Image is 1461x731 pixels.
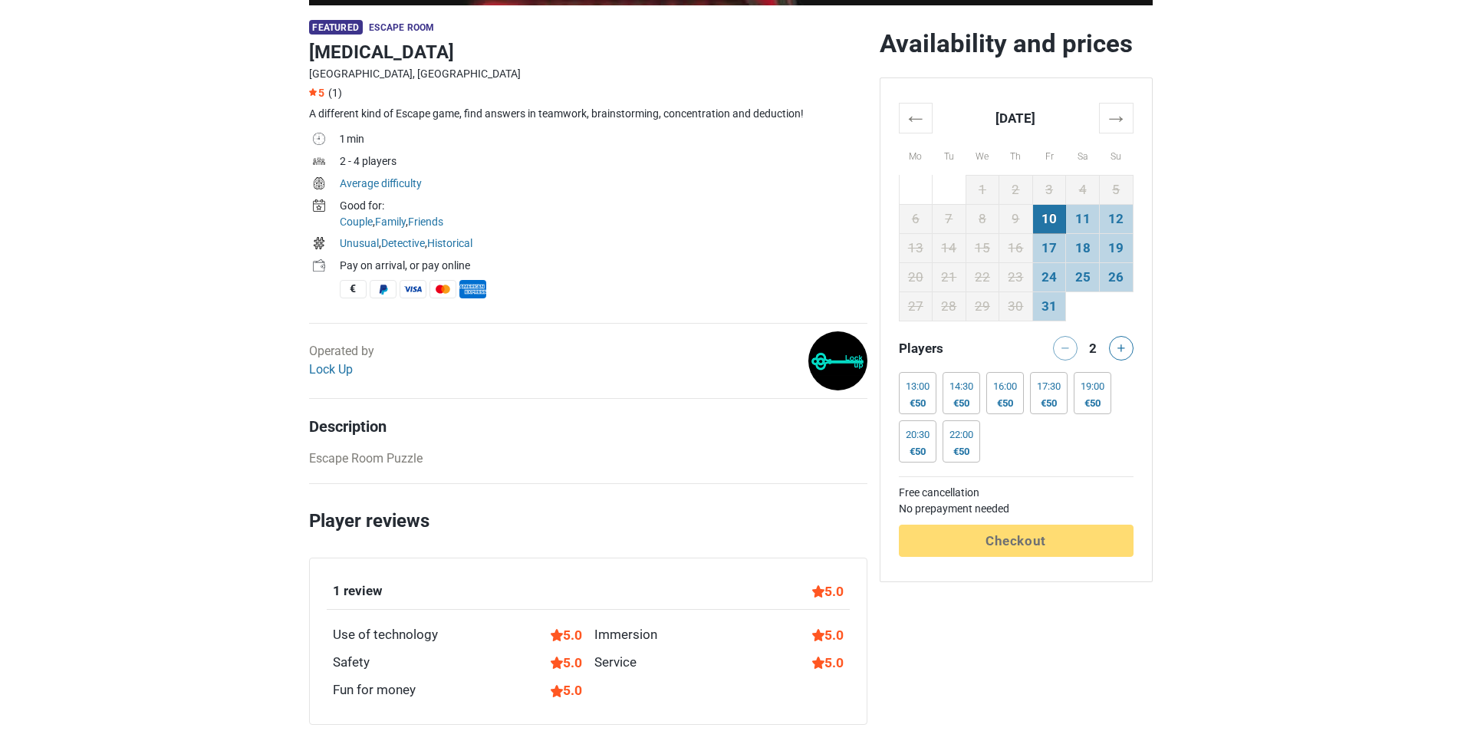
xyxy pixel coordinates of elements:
span: 5 [309,87,324,99]
div: 2 [1084,336,1102,357]
a: Couple [340,216,373,228]
td: 8 [966,204,999,233]
a: Family [375,216,406,228]
td: 1 [966,175,999,204]
td: 17 [1032,233,1066,262]
td: 15 [966,233,999,262]
div: 13:00 [906,380,930,393]
td: 30 [999,291,1033,321]
h4: Description [309,417,867,436]
div: 19:00 [1081,380,1104,393]
td: 13 [899,233,933,262]
td: 2 [999,175,1033,204]
td: 10 [1032,204,1066,233]
div: 5.0 [551,653,582,673]
th: Su [1099,133,1133,175]
div: 14:30 [949,380,973,393]
td: 5 [1099,175,1133,204]
h2: Player reviews [309,507,867,558]
span: (1) [328,87,342,99]
td: 25 [1066,262,1100,291]
div: 22:00 [949,429,973,441]
td: 2 - 4 players [340,152,867,174]
td: 4 [1066,175,1100,204]
span: MasterCard [429,280,456,298]
div: 17:30 [1037,380,1061,393]
td: 14 [933,233,966,262]
td: 7 [933,204,966,233]
div: 5.0 [812,581,844,601]
th: → [1099,103,1133,133]
th: We [966,133,999,175]
h1: [MEDICAL_DATA] [309,38,867,66]
p: Escape Room Puzzle [309,449,867,468]
a: Average difficulty [340,177,422,189]
div: Service [594,653,637,673]
td: 16 [999,233,1033,262]
td: 3 [1032,175,1066,204]
td: 12 [1099,204,1133,233]
div: 20:30 [906,429,930,441]
div: [GEOGRAPHIC_DATA], [GEOGRAPHIC_DATA] [309,66,867,82]
div: €50 [906,446,930,458]
td: 24 [1032,262,1066,291]
span: Visa [400,280,426,298]
td: 19 [1099,233,1133,262]
th: ← [899,103,933,133]
td: 29 [966,291,999,321]
img: 38af86134b65d0f1l.png [808,331,867,390]
td: 11 [1066,204,1100,233]
td: No prepayment needed [899,501,1134,517]
div: A different kind of Escape game, find answers in teamwork, brainstorming, concentration and deduc... [309,106,867,122]
span: Escape room [369,22,434,33]
td: 26 [1099,262,1133,291]
a: Historical [427,237,472,249]
div: 1 review [333,581,382,601]
th: Th [999,133,1033,175]
td: 23 [999,262,1033,291]
td: 31 [1032,291,1066,321]
div: Good for: [340,198,867,214]
div: Safety [333,653,370,673]
div: €50 [1037,397,1061,410]
span: American Express [459,280,486,298]
td: 27 [899,291,933,321]
td: 21 [933,262,966,291]
th: Fr [1032,133,1066,175]
th: [DATE] [933,103,1100,133]
td: 9 [999,204,1033,233]
div: Operated by [309,342,374,379]
div: 5.0 [812,625,844,645]
a: Friends [408,216,443,228]
td: 1 min [340,130,867,152]
th: Sa [1066,133,1100,175]
td: , , [340,196,867,234]
div: €50 [906,397,930,410]
span: Featured [309,20,363,35]
td: 28 [933,291,966,321]
div: Players [893,336,1016,361]
div: 16:00 [993,380,1017,393]
div: €50 [993,397,1017,410]
a: Lock Up [309,362,353,377]
div: Fun for money [333,680,416,700]
div: €50 [1081,397,1104,410]
div: 5.0 [551,625,582,645]
td: 6 [899,204,933,233]
th: Mo [899,133,933,175]
div: Use of technology [333,625,438,645]
div: €50 [949,446,973,458]
h2: Availability and prices [880,28,1153,59]
div: 5.0 [551,680,582,700]
td: 20 [899,262,933,291]
span: Cash [340,280,367,298]
div: Immersion [594,625,657,645]
img: Star [309,88,317,96]
a: Detective [381,237,425,249]
div: 5.0 [812,653,844,673]
td: , , [340,234,867,256]
td: 22 [966,262,999,291]
div: Pay on arrival, or pay online [340,258,867,274]
th: Tu [933,133,966,175]
td: 18 [1066,233,1100,262]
